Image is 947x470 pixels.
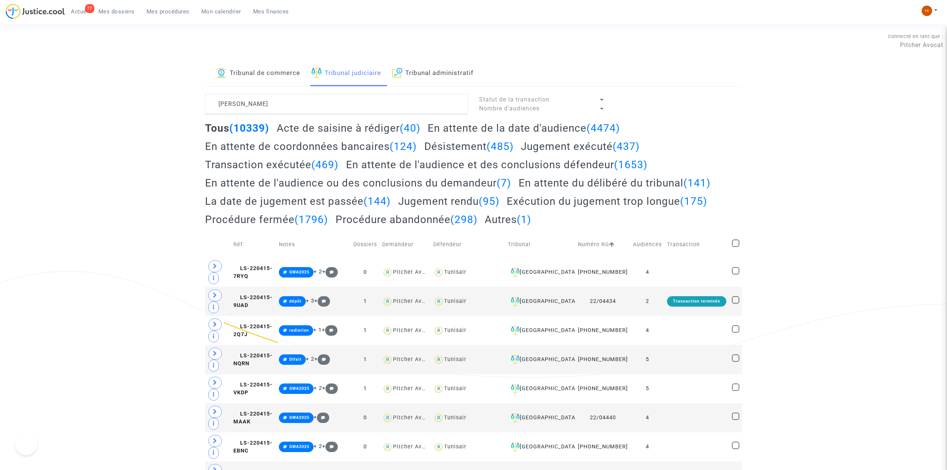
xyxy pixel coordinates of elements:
[444,298,466,304] div: Tunisair
[575,258,630,287] td: [PHONE_NUMBER]
[393,356,434,363] div: Pitcher Avocat
[295,213,328,226] span: (1796)
[479,105,539,112] span: Nombre d'audiences
[511,413,520,422] img: icon-faciliter-sm.svg
[433,354,444,365] img: icon-user.svg
[424,140,514,153] h2: Désistement
[314,385,322,391] span: + 2
[253,8,289,15] span: Mes finances
[575,432,630,461] td: [PHONE_NUMBER]
[575,316,630,345] td: [PHONE_NUMBER]
[351,374,380,403] td: 1
[314,269,322,275] span: + 2
[351,231,380,258] td: Dossiers
[141,6,195,17] a: Mes procédures
[71,8,86,15] span: Actus
[201,8,241,15] span: Mon calendrier
[216,68,227,78] img: icon-banque.svg
[433,413,444,423] img: icon-user.svg
[614,159,648,171] span: (1653)
[393,327,434,333] div: Pitcher Avocat
[205,195,391,208] h2: La date de jugement est passée
[511,268,520,277] img: icon-faciliter-sm.svg
[382,296,393,307] img: icon-user.svg
[205,158,339,171] h2: Transaction exécutée
[231,231,276,258] td: Réf.
[311,61,381,86] a: Tribunal judiciaire
[507,195,707,208] h2: Exécution du jugement trop longue
[216,61,300,86] a: Tribunal de commerce
[630,374,664,403] td: 5
[306,356,314,362] span: + 2
[508,442,572,451] div: [GEOGRAPHIC_DATA]
[382,325,393,336] img: icon-user.svg
[630,316,664,345] td: 4
[398,195,500,208] h2: Jugement rendu
[400,122,421,134] span: (40)
[314,443,322,449] span: + 2
[233,411,273,425] span: LS-220415-MAAK
[431,231,505,258] td: Défendeur
[630,231,664,258] td: Audiences
[346,158,648,171] h2: En attente de l'audience et des conclusions défendeur
[311,159,339,171] span: (469)
[630,258,664,287] td: 4
[521,140,640,153] h2: Jugement exécuté
[322,327,338,333] span: +
[433,442,444,452] img: icon-user.svg
[364,195,391,207] span: (144)
[205,176,511,189] h2: En attente de l'audience ou des conclusions du demandeur
[311,68,322,78] img: icon-faciliter-sm.svg
[85,4,94,13] div: 77
[664,231,729,258] td: Transaction
[511,442,520,451] img: icon-faciliter-sm.svg
[289,270,309,275] span: GWA2025
[351,258,380,287] td: 0
[233,352,273,367] span: LS-220415-NQRN
[586,122,620,134] span: (4474)
[922,6,932,16] img: fc99b196863ffcca57bb8fe2645aafd9
[233,323,273,338] span: LS-220415-2Q7J
[433,267,444,278] img: icon-user.svg
[479,96,550,103] span: Statut de la transaction
[444,444,466,450] div: Tunisair
[511,297,520,306] img: icon-faciliter-sm.svg
[65,6,92,17] a: 77Actus
[630,432,664,461] td: 4
[393,385,434,392] div: Pitcher Avocat
[444,356,466,363] div: Tunisair
[205,140,417,153] h2: En attente de coordonnées bancaires
[289,444,309,449] span: GWA2025
[314,356,330,362] span: +
[575,287,630,316] td: 22/04434
[511,355,520,364] img: icon-faciliter-sm.svg
[233,382,273,396] span: LS-220415-VKDP
[511,326,520,335] img: icon-faciliter-sm.svg
[276,231,351,258] td: Notes
[6,4,65,19] img: jc-logo.svg
[306,298,314,304] span: + 3
[322,385,338,391] span: +
[630,287,664,316] td: 2
[247,6,295,17] a: Mes finances
[351,432,380,461] td: 0
[382,442,393,452] img: icon-user.svg
[505,231,575,258] td: Tribunal
[575,374,630,403] td: [PHONE_NUMBER]
[575,345,630,374] td: [PHONE_NUMBER]
[233,265,273,280] span: LS-220415-7RYQ
[289,386,309,391] span: GWA2025
[382,413,393,423] img: icon-user.svg
[485,213,531,226] h2: Autres
[314,298,330,304] span: +
[382,383,393,394] img: icon-user.svg
[390,140,417,153] span: (124)
[433,325,444,336] img: icon-user.svg
[433,383,444,394] img: icon-user.svg
[444,269,466,275] div: Tunisair
[195,6,247,17] a: Mon calendrier
[313,327,322,333] span: + 1
[517,213,531,226] span: (1)
[92,6,141,17] a: Mes dossiers
[314,414,330,420] span: +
